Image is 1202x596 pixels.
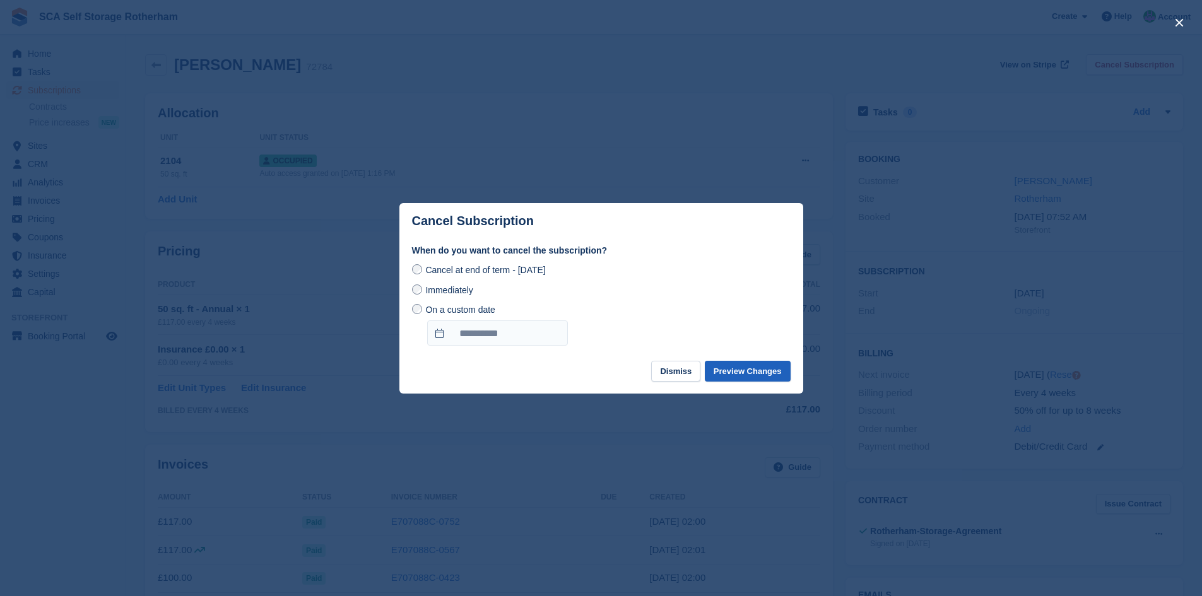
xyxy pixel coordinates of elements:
input: Immediately [412,284,422,295]
button: Preview Changes [705,361,791,382]
span: Cancel at end of term - [DATE] [425,265,545,275]
input: Cancel at end of term - [DATE] [412,264,422,274]
button: close [1169,13,1189,33]
label: When do you want to cancel the subscription? [412,244,791,257]
p: Cancel Subscription [412,214,534,228]
span: Immediately [425,285,473,295]
input: On a custom date [427,320,568,346]
input: On a custom date [412,304,422,314]
button: Dismiss [651,361,700,382]
span: On a custom date [425,305,495,315]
